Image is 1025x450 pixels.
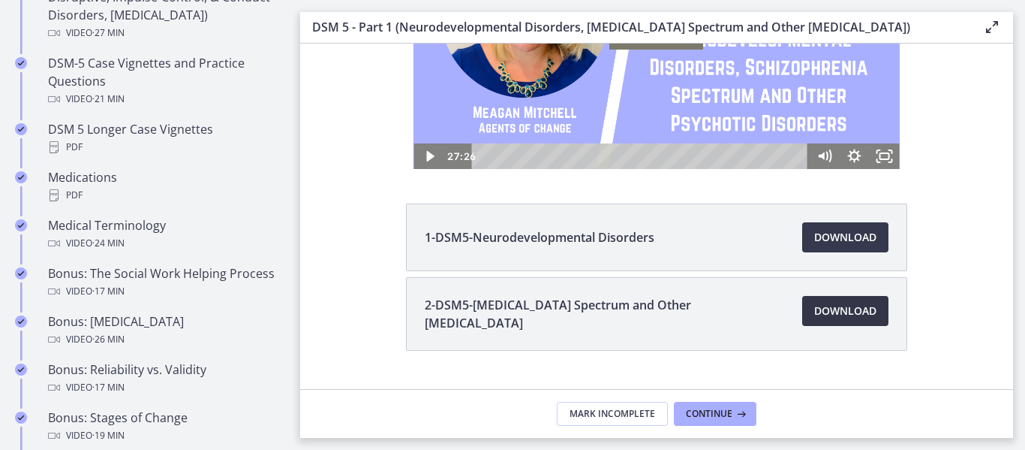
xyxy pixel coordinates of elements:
[48,264,282,301] div: Bonus: The Social Work Helping Process
[570,408,655,420] span: Mark Incomplete
[48,313,282,349] div: Bonus: [MEDICAL_DATA]
[48,282,282,301] div: Video
[309,94,403,154] button: Play Video: cmseadc4lpnc72iv6tpg.mp4
[557,402,668,426] button: Mark Incomplete
[802,222,888,252] a: Download
[48,168,282,204] div: Medications
[48,120,282,156] div: DSM 5 Longer Case Vignettes
[48,24,282,42] div: Video
[92,282,125,301] span: · 17 min
[48,138,282,156] div: PDF
[48,409,282,445] div: Bonus: Stages of Change
[814,302,876,320] span: Download
[15,267,27,279] i: Completed
[570,248,600,273] button: Fullscreen
[48,331,282,349] div: Video
[15,171,27,183] i: Completed
[92,90,125,108] span: · 21 min
[48,379,282,397] div: Video
[48,216,282,252] div: Medical Terminology
[15,123,27,135] i: Completed
[48,54,282,108] div: DSM-5 Case Vignettes and Practice Questions
[183,248,502,273] div: Playbar
[15,219,27,231] i: Completed
[15,412,27,424] i: Completed
[425,296,784,332] span: 2-DSM5-[MEDICAL_DATA] Spectrum and Other [MEDICAL_DATA]
[814,228,876,246] span: Download
[48,234,282,252] div: Video
[48,90,282,108] div: Video
[92,379,125,397] span: · 17 min
[674,402,756,426] button: Continue
[92,234,125,252] span: · 24 min
[312,18,959,36] h3: DSM 5 - Part 1 (Neurodevelopmental Disorders, [MEDICAL_DATA] Spectrum and Other [MEDICAL_DATA])
[802,296,888,326] a: Download
[15,364,27,376] i: Completed
[48,186,282,204] div: PDF
[113,248,143,273] button: Play Video
[540,248,570,273] button: Show settings menu
[15,316,27,328] i: Completed
[48,427,282,445] div: Video
[425,228,654,246] span: 1-DSM5-Neurodevelopmental Disorders
[509,248,540,273] button: Mute
[15,57,27,69] i: Completed
[48,361,282,397] div: Bonus: Reliability vs. Validity
[92,331,125,349] span: · 26 min
[92,24,125,42] span: · 27 min
[686,408,732,420] span: Continue
[92,427,125,445] span: · 19 min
